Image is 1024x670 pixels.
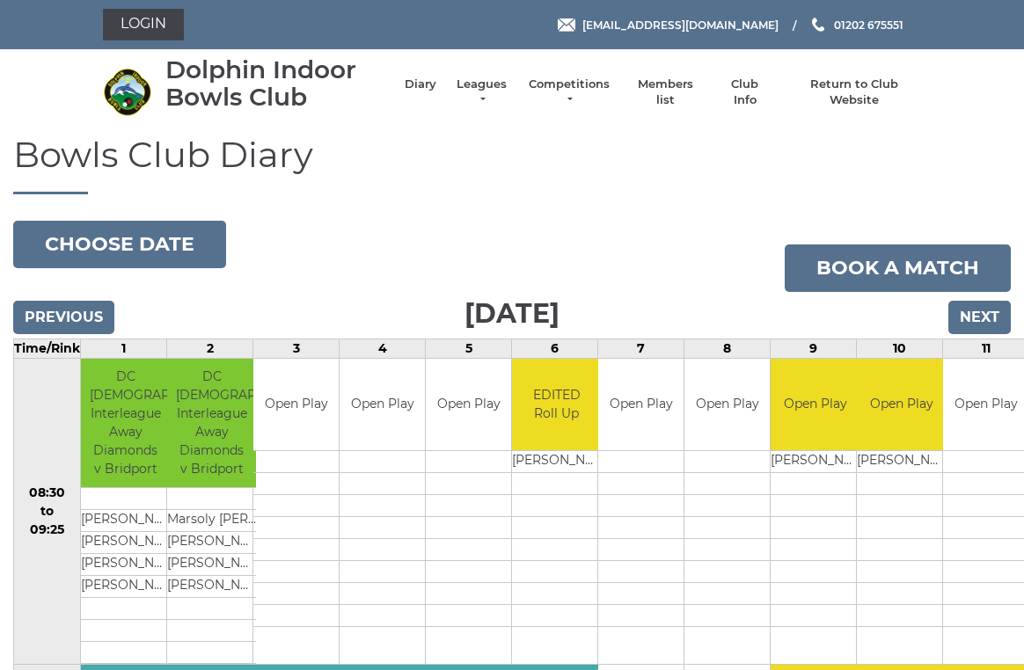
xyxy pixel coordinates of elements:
td: Open Play [684,359,770,451]
td: [PERSON_NAME] [81,575,170,597]
td: [PERSON_NAME] [167,553,256,575]
td: Open Play [771,359,859,451]
td: [PERSON_NAME] [81,509,170,531]
input: Next [948,301,1011,334]
td: 6 [512,339,598,358]
td: 4 [340,339,426,358]
a: Email [EMAIL_ADDRESS][DOMAIN_NAME] [558,17,779,33]
td: 08:30 to 09:25 [14,358,81,664]
td: 5 [426,339,512,358]
td: 10 [857,339,943,358]
td: [PERSON_NAME] [857,451,946,473]
td: 1 [81,339,167,358]
td: [PERSON_NAME] [81,531,170,553]
td: 2 [167,339,253,358]
td: DC [DEMOGRAPHIC_DATA] Interleague Away Diamonds v Bridport [167,359,256,488]
div: Dolphin Indoor Bowls Club [165,56,387,111]
td: [PERSON_NAME] [167,575,256,597]
img: Email [558,18,575,32]
td: EDITED Roll Up [512,359,601,451]
td: Open Play [253,359,339,451]
td: Open Play [857,359,946,451]
td: 7 [598,339,684,358]
td: 9 [771,339,857,358]
span: [EMAIL_ADDRESS][DOMAIN_NAME] [582,18,779,31]
td: [PERSON_NAME] [167,531,256,553]
h1: Bowls Club Diary [13,135,1011,194]
a: Leagues [454,76,509,108]
a: Diary [405,76,436,92]
input: Previous [13,301,114,334]
a: Phone us 01202 675551 [809,17,903,33]
a: Book a match [785,244,1011,292]
td: [PERSON_NAME] [81,553,170,575]
a: Login [103,9,184,40]
td: [PERSON_NAME] [771,451,859,473]
a: Members list [628,76,701,108]
img: Dolphin Indoor Bowls Club [103,68,151,116]
td: [PERSON_NAME] [512,451,601,473]
img: Phone us [812,18,824,32]
td: Time/Rink [14,339,81,358]
td: Open Play [598,359,684,451]
td: DC [DEMOGRAPHIC_DATA] Interleague Away Diamonds v Bridport [81,359,170,488]
td: Open Play [426,359,511,451]
td: Marsoly [PERSON_NAME] [167,509,256,531]
td: 3 [253,339,340,358]
button: Choose date [13,221,226,268]
a: Return to Club Website [788,76,921,108]
span: 01202 675551 [834,18,903,31]
a: Competitions [527,76,611,108]
td: 8 [684,339,771,358]
td: Open Play [340,359,425,451]
a: Club Info [720,76,771,108]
